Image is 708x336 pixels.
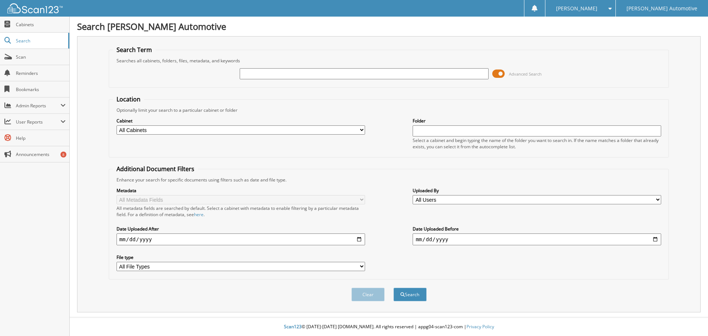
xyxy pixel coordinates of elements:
[113,46,156,54] legend: Search Term
[16,70,66,76] span: Reminders
[113,95,144,103] legend: Location
[117,205,365,218] div: All metadata fields are searched by default. Select a cabinet with metadata to enable filtering b...
[117,118,365,124] label: Cabinet
[509,71,542,77] span: Advanced Search
[113,58,665,64] div: Searches all cabinets, folders, files, metadata, and keywords
[413,118,661,124] label: Folder
[77,20,701,32] h1: Search [PERSON_NAME] Automotive
[556,6,597,11] span: [PERSON_NAME]
[16,119,60,125] span: User Reports
[413,187,661,194] label: Uploaded By
[117,233,365,245] input: start
[16,86,66,93] span: Bookmarks
[117,226,365,232] label: Date Uploaded After
[60,152,66,157] div: 8
[117,187,365,194] label: Metadata
[117,254,365,260] label: File type
[393,288,427,301] button: Search
[284,323,302,330] span: Scan123
[413,226,661,232] label: Date Uploaded Before
[413,233,661,245] input: end
[16,54,66,60] span: Scan
[194,211,204,218] a: here
[351,288,385,301] button: Clear
[466,323,494,330] a: Privacy Policy
[70,318,708,336] div: © [DATE]-[DATE] [DOMAIN_NAME]. All rights reserved | appg04-scan123-com |
[16,103,60,109] span: Admin Reports
[16,135,66,141] span: Help
[16,21,66,28] span: Cabinets
[113,177,665,183] div: Enhance your search for specific documents using filters such as date and file type.
[413,137,661,150] div: Select a cabinet and begin typing the name of the folder you want to search in. If the name match...
[113,165,198,173] legend: Additional Document Filters
[7,3,63,13] img: scan123-logo-white.svg
[113,107,665,113] div: Optionally limit your search to a particular cabinet or folder
[16,38,65,44] span: Search
[627,6,697,11] span: [PERSON_NAME] Automotive
[16,151,66,157] span: Announcements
